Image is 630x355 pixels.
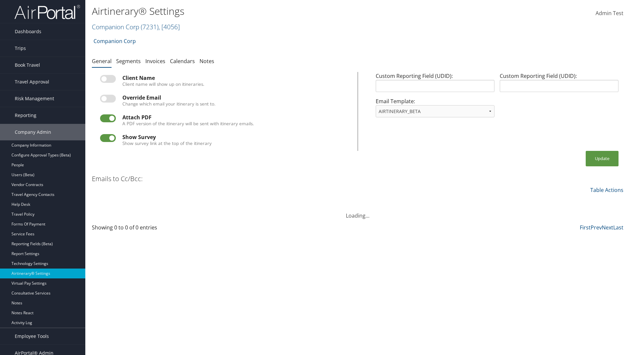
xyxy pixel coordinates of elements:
div: Override Email [122,95,349,101]
span: Employee Tools [15,328,49,344]
span: Company Admin [15,124,51,140]
label: Show survey link at the top of the itinerary [122,140,212,147]
span: Trips [15,40,26,57]
span: , [ 4056 ] [158,22,180,31]
label: Client name will show up on itineraries. [122,81,204,87]
a: Last [613,224,623,231]
h1: Airtinerary® Settings [92,4,446,18]
div: Client Name [122,75,349,81]
div: Show Survey [122,134,349,140]
span: ( 7231 ) [141,22,158,31]
a: First [580,224,591,231]
a: Prev [591,224,602,231]
label: Change which email your itinerary is sent to. [122,101,216,107]
div: Email Template: [373,97,497,123]
a: Admin Test [596,3,623,24]
h3: Emails to Cc/Bcc: [92,174,143,183]
a: General [92,58,112,65]
a: Next [602,224,613,231]
a: Segments [116,58,141,65]
span: Admin Test [596,10,623,17]
img: airportal-logo.png [14,4,80,20]
div: Custom Reporting Field (UDID): [373,72,497,97]
span: Reporting [15,107,36,124]
div: Loading... [92,204,623,220]
a: Invoices [145,58,165,65]
a: Companion Corp [94,35,136,48]
label: A PDF version of the itinerary will be sent with itinerary emails. [122,120,254,127]
div: Attach PDF [122,114,349,120]
a: Table Actions [590,186,623,194]
button: Update [586,151,619,166]
span: Travel Approval [15,74,49,90]
a: Companion Corp [92,22,180,31]
div: Showing 0 to 0 of 0 entries [92,224,221,235]
span: Book Travel [15,57,40,73]
a: Calendars [170,58,195,65]
div: Custom Reporting Field (UDID): [497,72,621,97]
a: Notes [199,58,214,65]
span: Dashboards [15,23,41,40]
span: Risk Management [15,90,54,107]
